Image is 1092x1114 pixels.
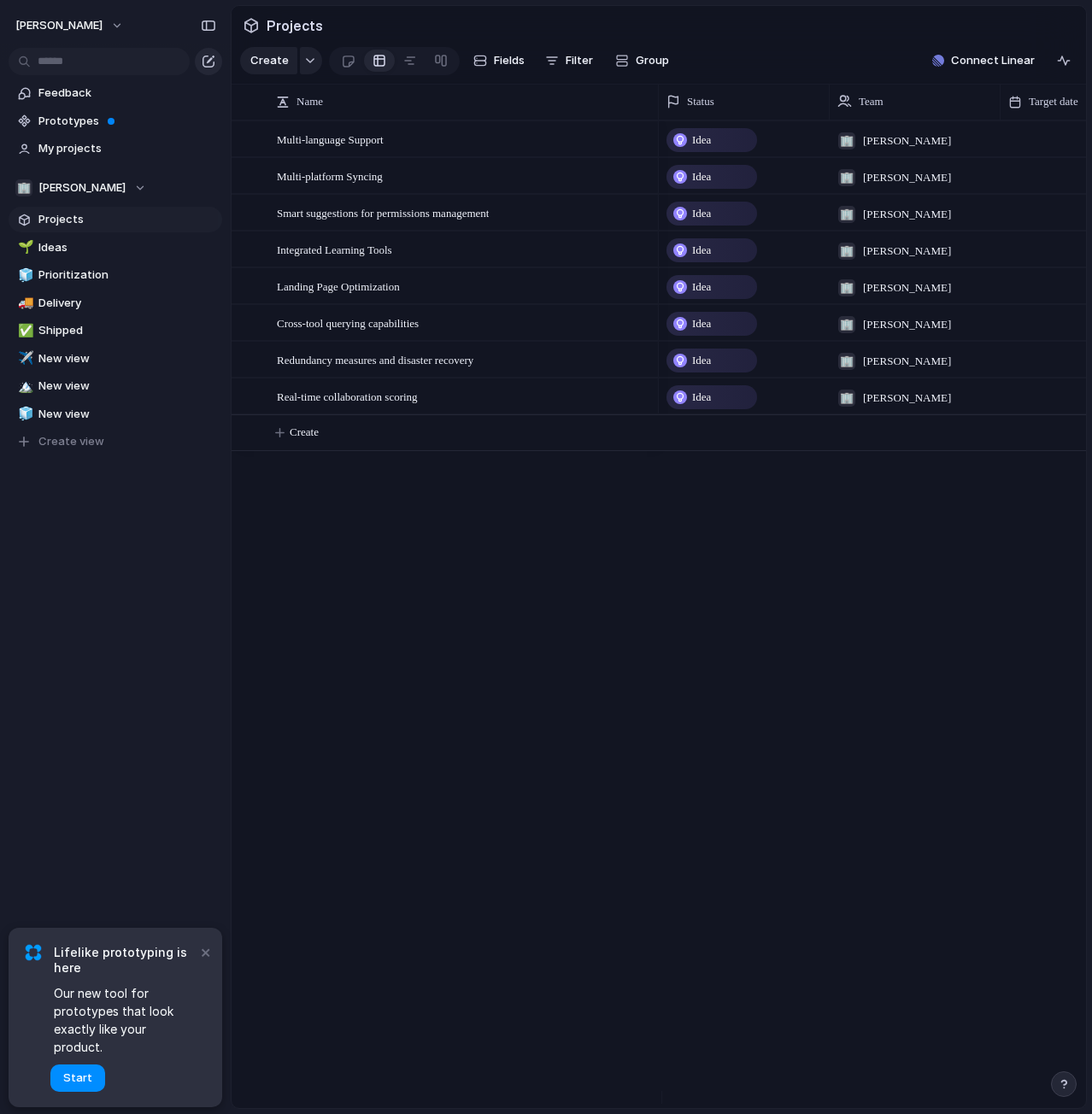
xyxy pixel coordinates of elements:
div: 🧊 [18,266,30,285]
span: [PERSON_NAME] [38,179,126,196]
button: 🧊 [15,267,32,284]
a: ✅Shipped [9,318,222,343]
button: Connect Linear [925,48,1042,73]
div: 🏢 [838,279,855,296]
button: ✈️ [15,350,32,367]
button: 🧊 [15,406,32,423]
div: 🏢 [838,390,855,407]
button: Group [607,47,678,74]
span: Start [63,1070,92,1087]
button: Filter [538,47,600,74]
span: Idea [692,389,711,406]
span: My projects [38,140,216,157]
span: [PERSON_NAME] [863,279,951,296]
span: [PERSON_NAME] [863,206,951,223]
span: Team [859,93,884,110]
span: Connect Linear [951,52,1035,69]
span: Idea [692,132,711,149]
span: [PERSON_NAME] [863,243,951,260]
span: Ideas [38,239,216,256]
button: 🌱 [15,239,32,256]
span: Idea [692,352,711,369]
span: Redundancy measures and disaster recovery [277,349,473,369]
button: 🚚 [15,295,32,312]
span: [PERSON_NAME] [863,316,951,333]
div: 🏢 [838,243,855,260]
button: 🏢[PERSON_NAME] [9,175,222,201]
div: 🏢 [838,206,855,223]
span: Prioritization [38,267,216,284]
a: ✈️New view [9,346,222,372]
span: Prototypes [38,113,216,130]
span: [PERSON_NAME] [863,169,951,186]
div: ✅ [18,321,30,341]
button: Fields [467,47,531,74]
span: Create view [38,433,104,450]
span: Idea [692,168,711,185]
span: Shipped [38,322,216,339]
span: Integrated Learning Tools [277,239,392,259]
span: Multi-platform Syncing [277,166,383,185]
span: [PERSON_NAME] [863,353,951,370]
span: Multi-language Support [277,129,384,149]
button: 🏔️ [15,378,32,395]
span: Idea [692,205,711,222]
span: Fields [494,52,525,69]
span: Smart suggestions for permissions management [277,202,489,222]
span: Feedback [38,85,216,102]
div: 🏢 [838,132,855,150]
span: Delivery [38,295,216,312]
span: [PERSON_NAME] [863,390,951,407]
span: Create [290,424,319,441]
span: Create [250,52,289,69]
span: Group [636,52,669,69]
a: 🧊Prioritization [9,262,222,288]
div: 🏢 [838,169,855,186]
button: [PERSON_NAME] [8,12,132,39]
span: Idea [692,242,711,259]
span: Projects [263,10,326,41]
button: Dismiss [195,941,215,962]
span: Filter [566,52,593,69]
button: Create [240,47,297,74]
div: 🚚 [18,293,30,313]
span: Projects [38,211,216,228]
div: 🏔️ [18,377,30,396]
span: Landing Page Optimization [277,276,400,296]
span: [PERSON_NAME] [863,132,951,150]
a: My projects [9,136,222,161]
span: Our new tool for prototypes that look exactly like your product. [54,984,197,1056]
div: 🌱 [18,237,30,257]
a: Prototypes [9,108,222,134]
span: Target date [1029,93,1078,110]
span: Cross-tool querying capabilities [277,313,419,332]
span: New view [38,350,216,367]
div: 🧊 [18,404,30,424]
div: 🏢 [838,353,855,370]
span: Idea [692,315,711,332]
div: 🏢 [15,179,32,196]
a: 🌱Ideas [9,235,222,261]
button: ✅ [15,322,32,339]
span: Status [687,93,714,110]
a: 🧊New view [9,402,222,427]
span: Idea [692,278,711,296]
a: Feedback [9,80,222,106]
div: 🏢 [838,316,855,333]
button: Start [50,1064,105,1092]
span: New view [38,406,216,423]
span: Name [296,93,323,110]
a: Projects [9,207,222,232]
span: Real-time collaboration scoring [277,386,418,406]
span: New view [38,378,216,395]
a: 🚚Delivery [9,290,222,316]
span: Lifelike prototyping is here [54,945,197,976]
a: 🏔️New view [9,373,222,399]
